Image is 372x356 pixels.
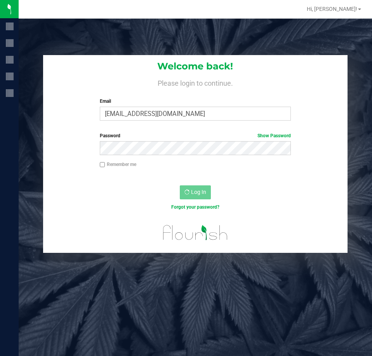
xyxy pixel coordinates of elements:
[100,161,136,168] label: Remember me
[180,185,211,199] button: Log In
[100,133,120,138] span: Password
[171,204,219,210] a: Forgot your password?
[100,98,291,105] label: Email
[157,219,233,247] img: flourish_logo.svg
[100,162,105,168] input: Remember me
[307,6,357,12] span: Hi, [PERSON_NAME]!
[43,61,347,71] h1: Welcome back!
[43,78,347,87] h4: Please login to continue.
[191,189,206,195] span: Log In
[257,133,291,138] a: Show Password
